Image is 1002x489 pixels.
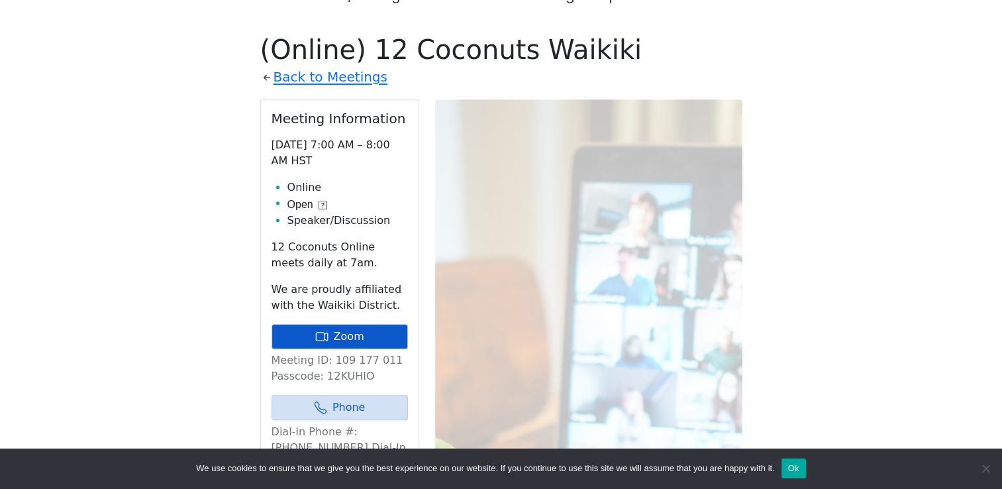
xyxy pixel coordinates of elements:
h1: (Online) 12 Coconuts Waikiki [260,34,742,66]
a: Zoom [272,324,408,349]
span: Open [287,197,313,213]
a: Back to Meetings [274,66,387,89]
a: Phone [272,395,408,420]
p: [DATE] 7:00 AM – 8:00 AM HST [272,137,408,169]
span: No [979,462,992,475]
p: We are proudly affiliated with the Waikiki District. [272,282,408,313]
p: Dial-In Phone #: [PHONE_NUMBER] Dial-In Passcode: 325011 [272,424,408,472]
h2: Meeting Information [272,111,408,127]
span: We use cookies to ensure that we give you the best experience on our website. If you continue to ... [196,462,774,475]
li: Online [287,180,408,195]
button: Ok [781,459,806,478]
button: Open [287,197,327,213]
p: Meeting ID: 109 177 011 Passcode: 12KUHIO [272,353,408,384]
li: Speaker/Discussion [287,213,408,229]
p: 12 Coconuts Online meets daily at 7am. [272,239,408,271]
